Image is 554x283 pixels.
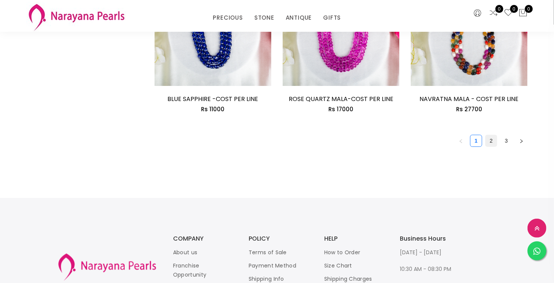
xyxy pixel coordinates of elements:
li: 1 [470,135,482,147]
span: 0 [510,5,518,13]
span: left [459,139,463,143]
a: PRECIOUS [213,12,243,23]
span: Rs 11000 [201,105,225,113]
li: Next Page [515,135,528,147]
a: About us [173,249,197,256]
a: NAVRATNA MALA - COST PER LINE [420,95,519,103]
a: Size Chart [324,262,352,269]
h3: COMPANY [173,236,234,242]
a: 1 [470,135,482,146]
a: GIFTS [323,12,341,23]
a: ROSE QUARTZ MALA-COST PER LINE [289,95,393,103]
a: Franchise Opportunity [173,262,206,278]
a: STONE [254,12,274,23]
p: 10:30 AM - 08:30 PM [400,264,460,274]
span: 0 [525,5,533,13]
a: 0 [504,8,513,18]
a: Shipping Charges [324,275,372,283]
li: 2 [485,135,497,147]
button: left [455,135,467,147]
span: Rs 17000 [329,105,354,113]
p: [DATE] - [DATE] [400,248,460,257]
a: 3 [501,135,512,146]
li: 3 [500,135,512,147]
h3: Business Hours [400,236,460,242]
button: right [515,135,528,147]
span: Rs 27700 [456,105,482,113]
span: right [519,139,524,143]
a: 0 [489,8,498,18]
a: How to Order [324,249,361,256]
h3: POLICY [249,236,309,242]
button: 0 [518,8,528,18]
a: Payment Method [249,262,296,269]
a: ANTIQUE [286,12,312,23]
a: BLUE SAPPHIRE -COST PER LINE [168,95,258,103]
a: Shipping Info [249,275,284,283]
h3: HELP [324,236,385,242]
a: 2 [486,135,497,146]
span: 0 [495,5,503,13]
a: Terms of Sale [249,249,287,256]
li: Previous Page [455,135,467,147]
